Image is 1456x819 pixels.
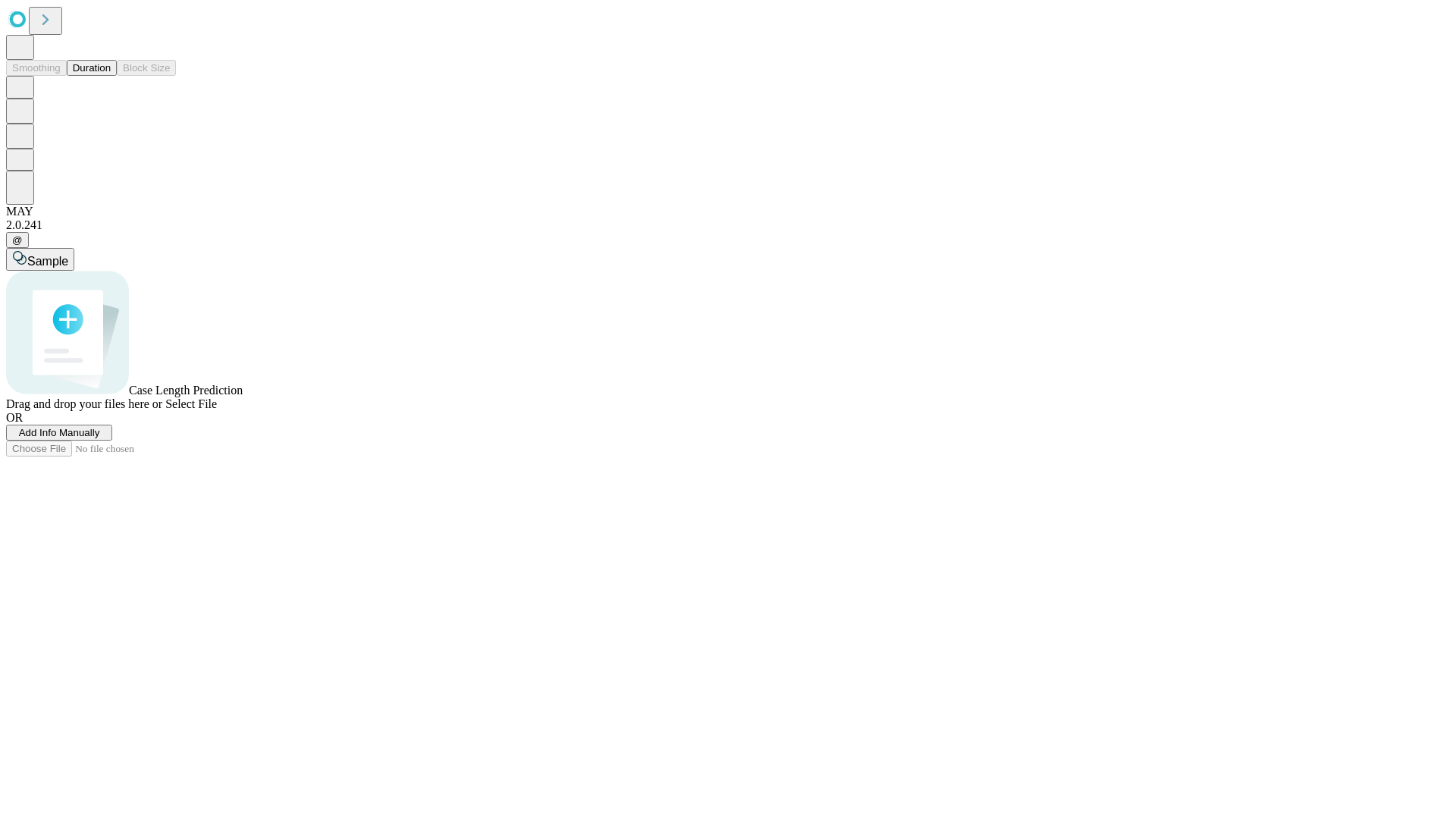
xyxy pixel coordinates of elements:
[6,60,67,76] button: Smoothing
[129,384,243,397] span: Case Length Prediction
[27,255,68,268] span: Sample
[6,218,1450,232] div: 2.0.241
[6,248,74,271] button: Sample
[117,60,176,76] button: Block Size
[12,234,23,246] span: @
[165,397,217,410] span: Select File
[6,397,162,410] span: Drag and drop your files here or
[67,60,117,76] button: Duration
[6,411,23,424] span: OR
[6,232,29,248] button: @
[6,205,1450,218] div: MAY
[6,425,112,441] button: Add Info Manually
[19,427,100,438] span: Add Info Manually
